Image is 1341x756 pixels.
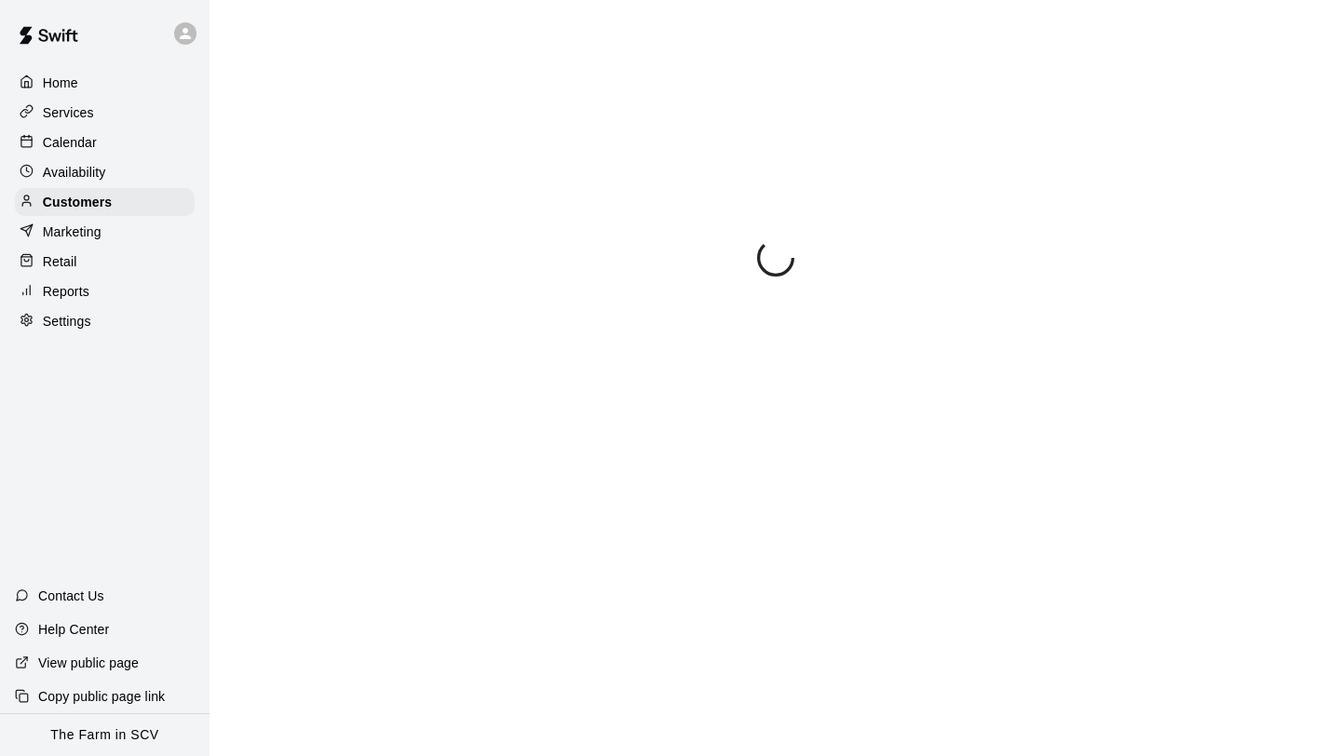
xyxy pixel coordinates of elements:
a: Calendar [15,128,195,156]
p: Availability [43,163,106,182]
p: Services [43,103,94,122]
p: Help Center [38,620,109,639]
a: Marketing [15,218,195,246]
a: Services [15,99,195,127]
p: Contact Us [38,587,104,605]
p: Calendar [43,133,97,152]
p: Reports [43,282,89,301]
p: Copy public page link [38,687,165,706]
p: Customers [43,193,112,211]
a: Retail [15,248,195,276]
a: Settings [15,307,195,335]
p: Home [43,74,78,92]
a: Availability [15,158,195,186]
a: Reports [15,277,195,305]
p: Settings [43,312,91,331]
a: Customers [15,188,195,216]
p: Retail [43,252,77,271]
p: The Farm in SCV [50,725,159,745]
p: View public page [38,654,139,672]
p: Marketing [43,223,102,241]
a: Home [15,69,195,97]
